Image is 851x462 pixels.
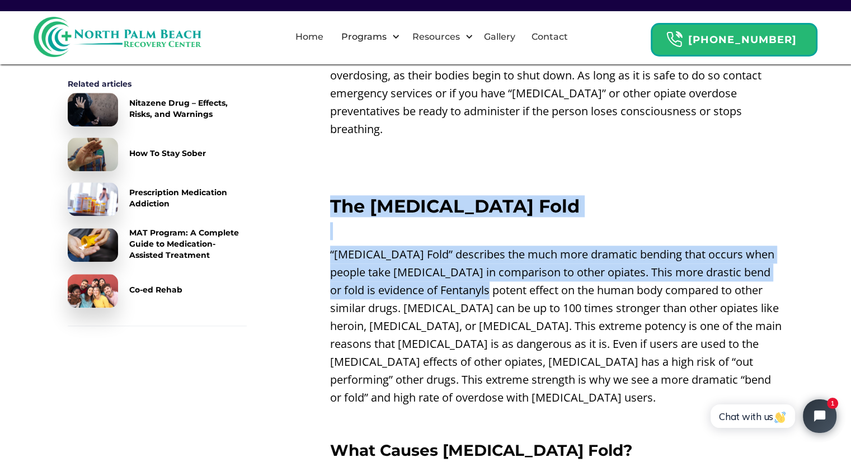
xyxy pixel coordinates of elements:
p: ‍ [330,222,784,240]
div: Prescription Medication Addiction [129,187,247,209]
a: Header Calendar Icons[PHONE_NUMBER] [651,17,817,56]
div: MAT Program: A Complete Guide to Medication-Assisted Treatment [129,227,247,261]
a: How To Stay Sober [68,138,247,171]
p: ‍ [330,167,784,185]
a: Home [289,19,330,55]
div: Nitazene Drug – Effects, Risks, and Warnings [129,97,247,120]
p: “[MEDICAL_DATA] Fold” describes the much more dramatic bending that occurs when people take [MEDI... [330,246,784,407]
strong: [PHONE_NUMBER] [688,34,797,46]
div: Co-ed Rehab [129,284,182,295]
div: Related articles [68,78,247,89]
a: Contact [525,19,575,55]
div: Resources [409,30,462,44]
p: ‍ [330,412,784,430]
img: Header Calendar Icons [666,31,683,48]
a: Gallery [477,19,522,55]
a: MAT Program: A Complete Guide to Medication-Assisted Treatment [68,227,247,263]
div: How To Stay Sober [129,148,206,159]
div: Programs [331,19,402,55]
strong: What Causes [MEDICAL_DATA] Fold? [330,441,632,460]
a: Prescription Medication Addiction [68,182,247,216]
p: ‍ [330,144,784,162]
strong: The [MEDICAL_DATA] Fold [330,195,580,217]
a: Nitazene Drug – Effects, Risks, and Warnings [68,93,247,126]
iframe: Tidio Chat [698,390,846,442]
div: Resources [402,19,476,55]
a: Co-ed Rehab [68,274,247,308]
div: Programs [338,30,389,44]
